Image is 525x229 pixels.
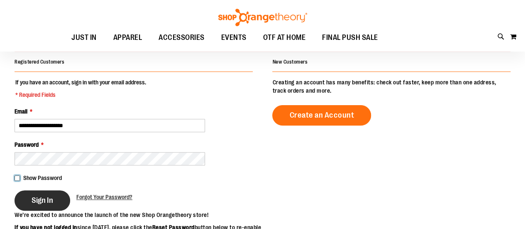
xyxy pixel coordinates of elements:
[15,141,39,148] span: Password
[15,78,147,99] legend: If you have an account, sign in with your email address.
[113,28,142,47] span: APPAREL
[272,59,308,65] strong: New Customers
[255,28,314,47] a: OTF AT HOME
[23,175,62,181] span: Show Password
[76,193,132,201] a: Forgot Your Password?
[15,190,70,211] button: Sign In
[32,196,53,205] span: Sign In
[15,59,64,65] strong: Registered Customers
[63,28,105,47] a: JUST IN
[322,28,378,47] span: FINAL PUSH SALE
[15,91,146,99] span: * Required Fields
[15,108,27,115] span: Email
[150,28,213,47] a: ACCESSORIES
[263,28,306,47] span: OTF AT HOME
[213,28,255,47] a: EVENTS
[105,28,151,47] a: APPAREL
[221,28,247,47] span: EVENTS
[289,111,354,120] span: Create an Account
[71,28,97,47] span: JUST IN
[15,211,263,219] p: We’re excited to announce the launch of the new Shop Orangetheory store!
[217,9,308,26] img: Shop Orangetheory
[272,105,371,126] a: Create an Account
[76,194,132,200] span: Forgot Your Password?
[272,78,510,95] p: Creating an account has many benefits: check out faster, keep more than one address, track orders...
[314,28,386,47] a: FINAL PUSH SALE
[159,28,205,47] span: ACCESSORIES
